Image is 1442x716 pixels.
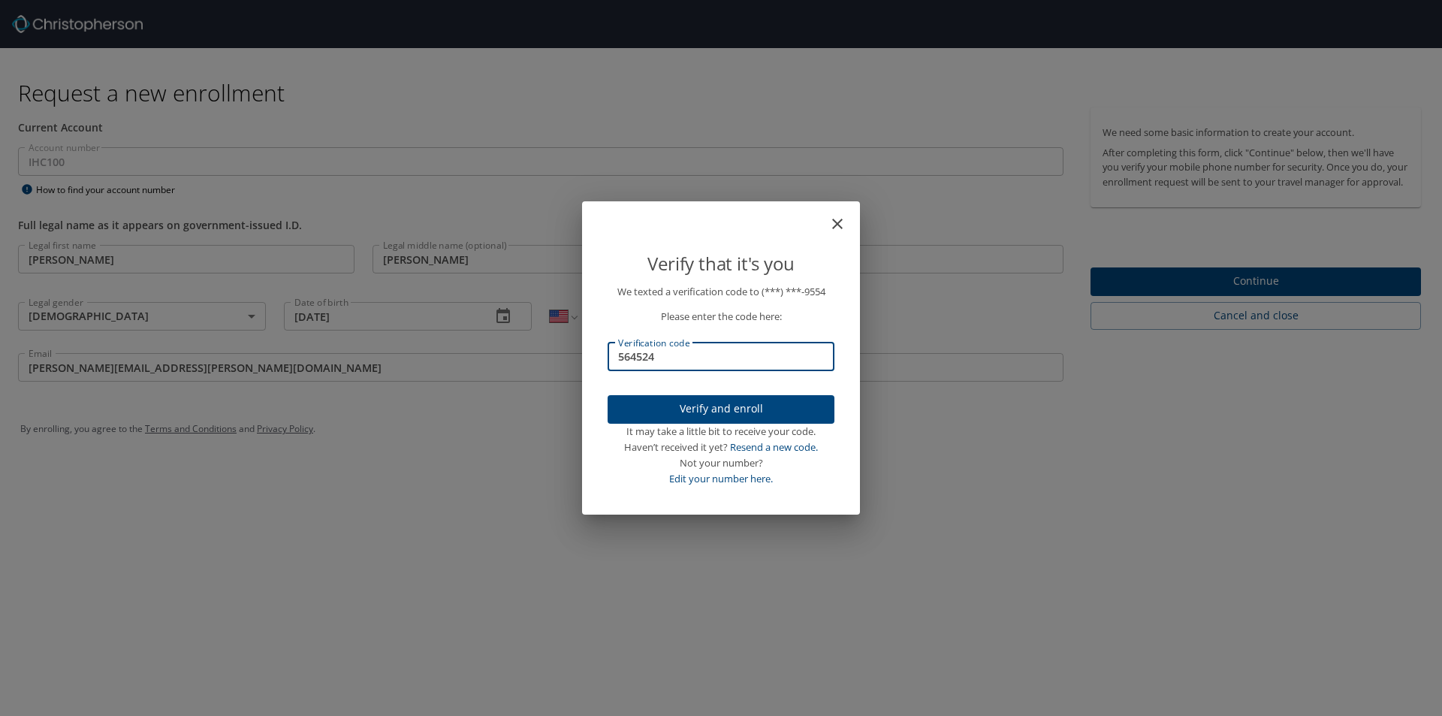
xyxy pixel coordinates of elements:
button: Verify and enroll [608,395,834,424]
p: Please enter the code here: [608,309,834,325]
a: Resend a new code. [730,440,818,454]
p: Verify that it's you [608,249,834,278]
div: Haven’t received it yet? [608,440,834,455]
a: Edit your number here. [669,472,773,485]
button: close [836,207,854,225]
span: Verify and enroll [620,400,822,418]
div: Not your number? [608,455,834,471]
p: We texted a verification code to (***) ***- 9554 [608,284,834,300]
div: It may take a little bit to receive your code. [608,424,834,440]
